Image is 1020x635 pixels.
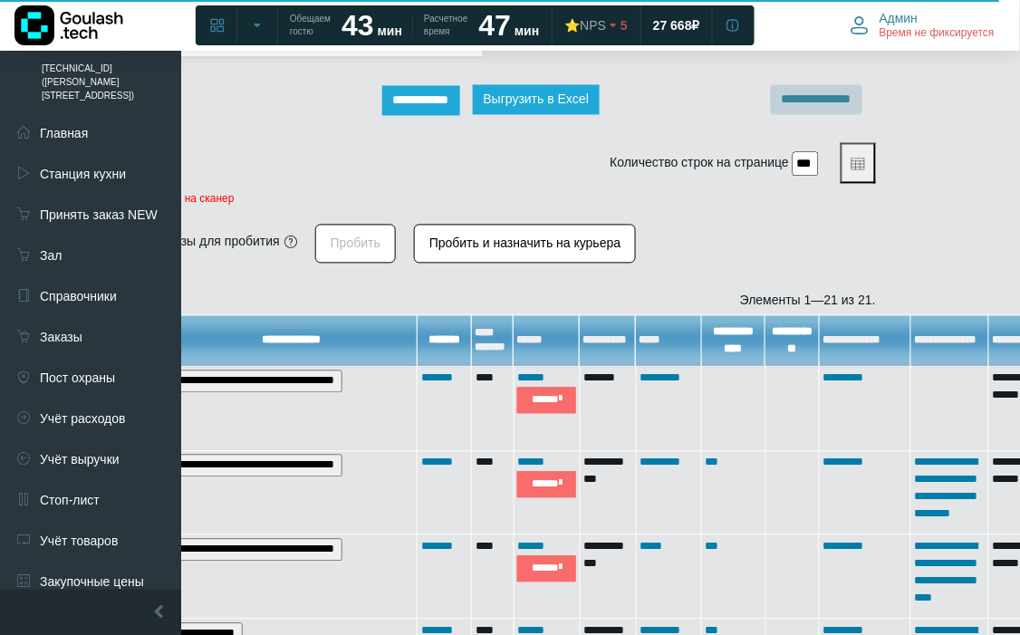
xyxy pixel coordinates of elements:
span: 5 [621,17,628,34]
button: Пробить [315,225,396,264]
button: Пробить и назначить на курьера [414,225,636,264]
span: Обещаем гостю [290,13,331,38]
label: Количество строк на странице [611,154,790,173]
span: Админ [880,10,919,26]
span: мин [515,24,539,38]
span: ₽ [692,17,700,34]
a: 27 668 ₽ [642,9,711,42]
div: Элементы 1—21 из 21. [93,292,876,311]
img: Логотип компании Goulash.tech [14,5,123,45]
span: мин [378,24,402,38]
button: Выгрузить в Excel [473,85,601,115]
a: Обещаем гостю 43 мин Расчетное время 47 мин [279,9,550,42]
i: Нужные заказы должны быть в статусе "готов" (если вы хотите пробить один заказ, то можно воспольз... [284,236,297,249]
span: 27 668 [653,17,692,34]
span: NPS [580,18,606,33]
div: ⭐ [564,17,606,34]
strong: 47 [479,9,512,42]
button: Админ Время не фиксируется [840,6,1006,44]
strong: 43 [342,9,374,42]
p: Поместите палец на сканер [93,193,876,206]
span: Время не фиксируется [880,26,995,41]
div: Выберите заказы для пробития [93,233,280,252]
a: ⭐NPS 5 [553,9,639,42]
span: Расчетное время [424,13,467,38]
